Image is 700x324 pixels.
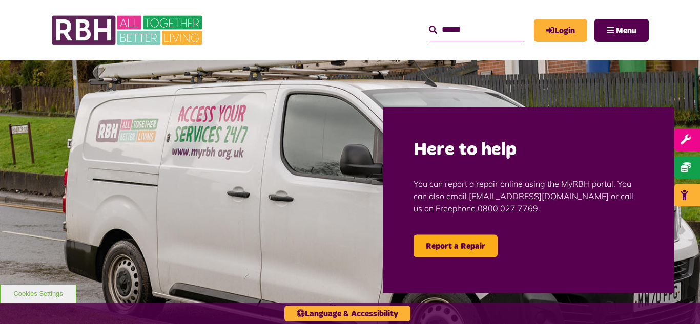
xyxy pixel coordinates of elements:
span: Menu [616,27,636,35]
button: Navigation [594,19,649,42]
button: Language & Accessibility [284,306,410,321]
p: You can report a repair online using the MyRBH portal. You can also email [EMAIL_ADDRESS][DOMAIN_... [414,162,644,229]
iframe: Netcall Web Assistant for live chat [654,278,700,324]
h2: Here to help [414,138,644,162]
a: MyRBH [534,19,587,42]
img: RBH [51,10,205,50]
a: Report a Repair [414,234,498,257]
